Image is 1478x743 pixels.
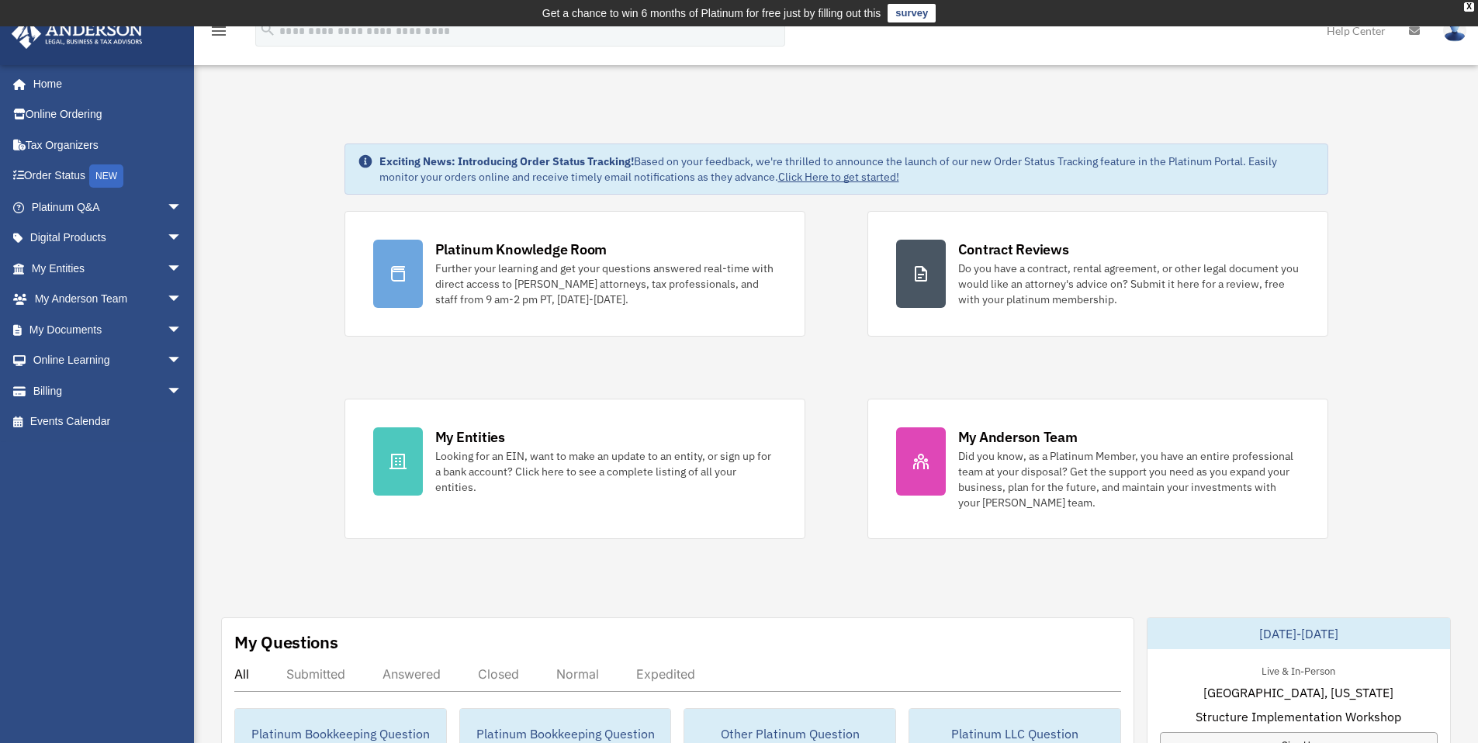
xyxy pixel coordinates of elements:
div: [DATE]-[DATE] [1147,618,1450,649]
a: Digital Productsarrow_drop_down [11,223,206,254]
a: survey [888,4,936,22]
a: Platinum Knowledge Room Further your learning and get your questions answered real-time with dire... [344,211,805,337]
span: arrow_drop_down [167,284,198,316]
span: [GEOGRAPHIC_DATA], [US_STATE] [1203,683,1393,702]
a: Order StatusNEW [11,161,206,192]
span: arrow_drop_down [167,375,198,407]
a: Online Ordering [11,99,206,130]
span: arrow_drop_down [167,192,198,223]
a: Click Here to get started! [778,170,899,184]
div: Expedited [636,666,695,682]
span: arrow_drop_down [167,345,198,377]
span: arrow_drop_down [167,314,198,346]
img: User Pic [1443,19,1466,42]
div: My Anderson Team [958,427,1078,447]
i: menu [209,22,228,40]
span: arrow_drop_down [167,223,198,254]
div: Submitted [286,666,345,682]
div: Answered [382,666,441,682]
a: Online Learningarrow_drop_down [11,345,206,376]
div: All [234,666,249,682]
div: Platinum Knowledge Room [435,240,607,259]
a: My Anderson Team Did you know, as a Platinum Member, you have an entire professional team at your... [867,399,1328,539]
div: Closed [478,666,519,682]
a: Platinum Q&Aarrow_drop_down [11,192,206,223]
div: Get a chance to win 6 months of Platinum for free just by filling out this [542,4,881,22]
img: Anderson Advisors Platinum Portal [7,19,147,49]
a: menu [209,27,228,40]
div: My Questions [234,631,338,654]
div: Based on your feedback, we're thrilled to announce the launch of our new Order Status Tracking fe... [379,154,1315,185]
div: Live & In-Person [1249,662,1348,678]
a: My Documentsarrow_drop_down [11,314,206,345]
div: Do you have a contract, rental agreement, or other legal document you would like an attorney's ad... [958,261,1300,307]
div: Contract Reviews [958,240,1069,259]
a: Contract Reviews Do you have a contract, rental agreement, or other legal document you would like... [867,211,1328,337]
a: My Entities Looking for an EIN, want to make an update to an entity, or sign up for a bank accoun... [344,399,805,539]
i: search [259,21,276,38]
span: Structure Implementation Workshop [1196,707,1401,726]
a: My Entitiesarrow_drop_down [11,253,206,284]
div: Did you know, as a Platinum Member, you have an entire professional team at your disposal? Get th... [958,448,1300,510]
span: arrow_drop_down [167,253,198,285]
a: Home [11,68,198,99]
a: Events Calendar [11,406,206,437]
a: Billingarrow_drop_down [11,375,206,406]
div: close [1464,2,1474,12]
strong: Exciting News: Introducing Order Status Tracking! [379,154,634,168]
div: NEW [89,164,123,188]
div: Further your learning and get your questions answered real-time with direct access to [PERSON_NAM... [435,261,777,307]
div: Looking for an EIN, want to make an update to an entity, or sign up for a bank account? Click her... [435,448,777,495]
a: Tax Organizers [11,130,206,161]
a: My Anderson Teamarrow_drop_down [11,284,206,315]
div: My Entities [435,427,505,447]
div: Normal [556,666,599,682]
